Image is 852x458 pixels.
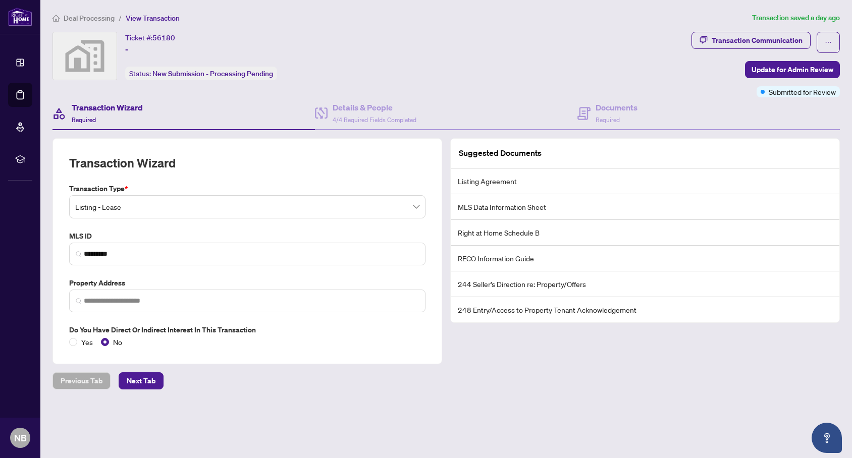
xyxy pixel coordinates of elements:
span: No [109,336,126,348]
div: Transaction Communication [712,32,803,48]
span: Next Tab [127,373,155,389]
span: Update for Admin Review [752,62,833,78]
label: Transaction Type [69,183,425,194]
li: 248 Entry/Access to Property Tenant Acknowledgement [451,297,839,322]
article: Suggested Documents [459,147,542,159]
img: logo [8,8,32,26]
label: MLS ID [69,231,425,242]
h4: Documents [596,101,637,113]
li: MLS Data Information Sheet [451,194,839,220]
li: Right at Home Schedule B [451,220,839,246]
span: View Transaction [126,14,180,23]
img: svg%3e [53,32,117,80]
img: search_icon [76,298,82,304]
div: Ticket #: [125,32,175,43]
article: Transaction saved a day ago [752,12,840,24]
span: NB [14,431,27,445]
button: Next Tab [119,372,164,389]
span: New Submission - Processing Pending [152,69,273,78]
button: Open asap [812,423,842,453]
button: Transaction Communication [691,32,811,49]
span: Listing - Lease [75,197,419,216]
span: 56180 [152,33,175,42]
button: Update for Admin Review [745,61,840,78]
span: Required [596,116,620,124]
span: Submitted for Review [769,86,836,97]
span: 4/4 Required Fields Completed [333,116,416,124]
button: Previous Tab [52,372,111,389]
li: 244 Seller’s Direction re: Property/Offers [451,271,839,297]
label: Do you have direct or indirect interest in this transaction [69,324,425,335]
li: Listing Agreement [451,168,839,194]
label: Property Address [69,277,425,289]
h2: Transaction Wizard [69,155,176,171]
div: Status: [125,67,277,80]
span: Yes [77,336,97,348]
li: RECO Information Guide [451,246,839,271]
span: Required [72,116,96,124]
span: ellipsis [825,39,832,46]
span: home [52,15,60,22]
span: Deal Processing [64,14,115,23]
span: - [125,43,128,55]
h4: Details & People [333,101,416,113]
li: / [119,12,122,24]
img: search_icon [76,251,82,257]
h4: Transaction Wizard [72,101,143,113]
